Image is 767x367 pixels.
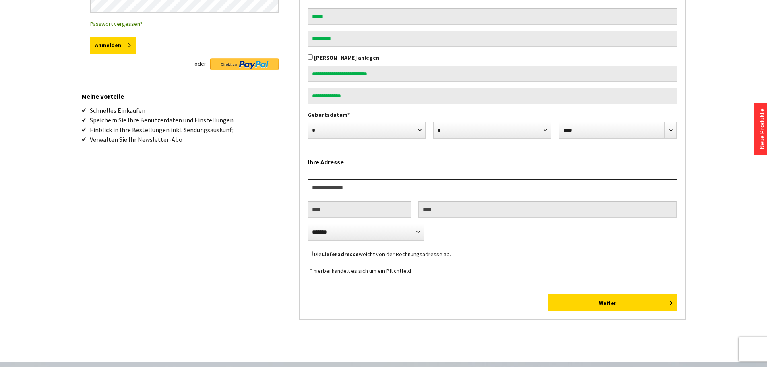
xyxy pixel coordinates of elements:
strong: Lieferadresse [322,251,359,258]
span: oder [194,58,206,70]
li: Einblick in Ihre Bestellungen inkl. Sendungsauskunft [90,125,287,135]
div: * hierbei handelt es sich um ein Pflichtfeld [310,267,675,286]
label: Die weicht von der Rechnungsadresse ab. [314,251,451,258]
label: [PERSON_NAME] anlegen [314,54,379,61]
li: Speichern Sie Ihre Benutzerdaten und Einstellungen [90,115,287,125]
a: Neue Produkte [758,108,766,149]
button: Weiter [548,294,677,311]
a: Passwort vergessen? [90,20,143,27]
li: Verwalten Sie Ihr Newsletter-Abo [90,135,287,144]
h2: Ihre Adresse [308,149,677,171]
img: Direkt zu PayPal Button [210,58,279,70]
label: Geburtsdatum* [308,110,677,120]
h2: Meine Vorteile [82,83,287,102]
li: Schnelles Einkaufen [90,106,287,115]
button: Anmelden [90,37,136,54]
